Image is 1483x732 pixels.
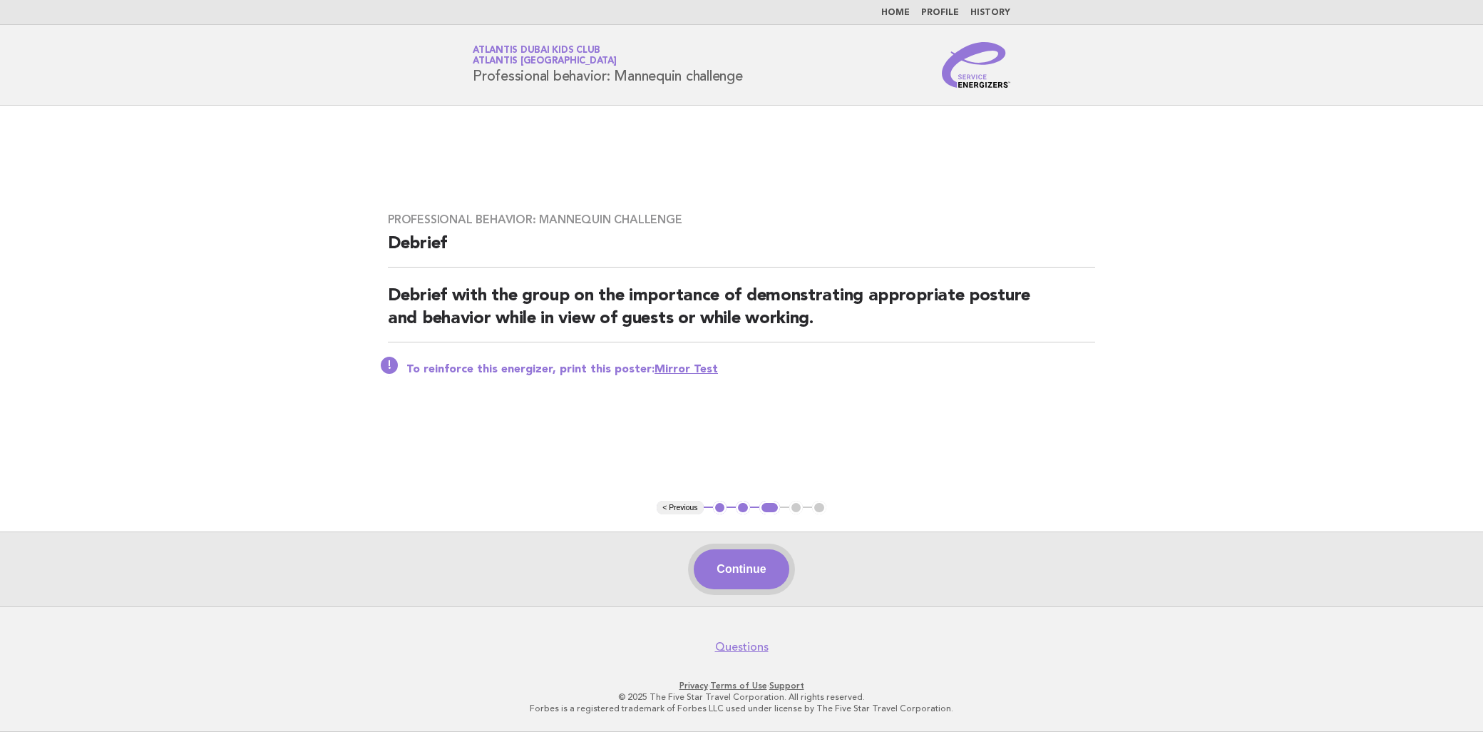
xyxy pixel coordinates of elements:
img: Service Energizers [942,42,1010,88]
p: To reinforce this energizer, print this poster: [406,362,1095,377]
a: Privacy [679,681,708,691]
p: · · [305,680,1178,691]
a: History [970,9,1010,17]
a: Profile [921,9,959,17]
a: Support [769,681,804,691]
button: Continue [694,549,789,589]
p: Forbes is a registered trademark of Forbes LLC used under license by The Five Star Travel Corpora... [305,703,1178,714]
a: Terms of Use [710,681,767,691]
p: © 2025 The Five Star Travel Corporation. All rights reserved. [305,691,1178,703]
button: 3 [759,501,780,515]
h2: Debrief with the group on the importance of demonstrating appropriate posture and behavior while ... [388,285,1095,342]
span: Atlantis [GEOGRAPHIC_DATA] [473,57,617,66]
button: < Previous [657,501,703,515]
a: Atlantis Dubai Kids ClubAtlantis [GEOGRAPHIC_DATA] [473,46,617,66]
button: 2 [736,501,750,515]
h1: Professional behavior: Mannequin challenge [473,46,743,83]
button: 1 [713,501,727,515]
a: Home [881,9,910,17]
a: Questions [715,640,769,654]
h2: Debrief [388,233,1095,268]
a: Mirror Test [655,364,718,375]
h3: Professional behavior: Mannequin challenge [388,213,1095,227]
